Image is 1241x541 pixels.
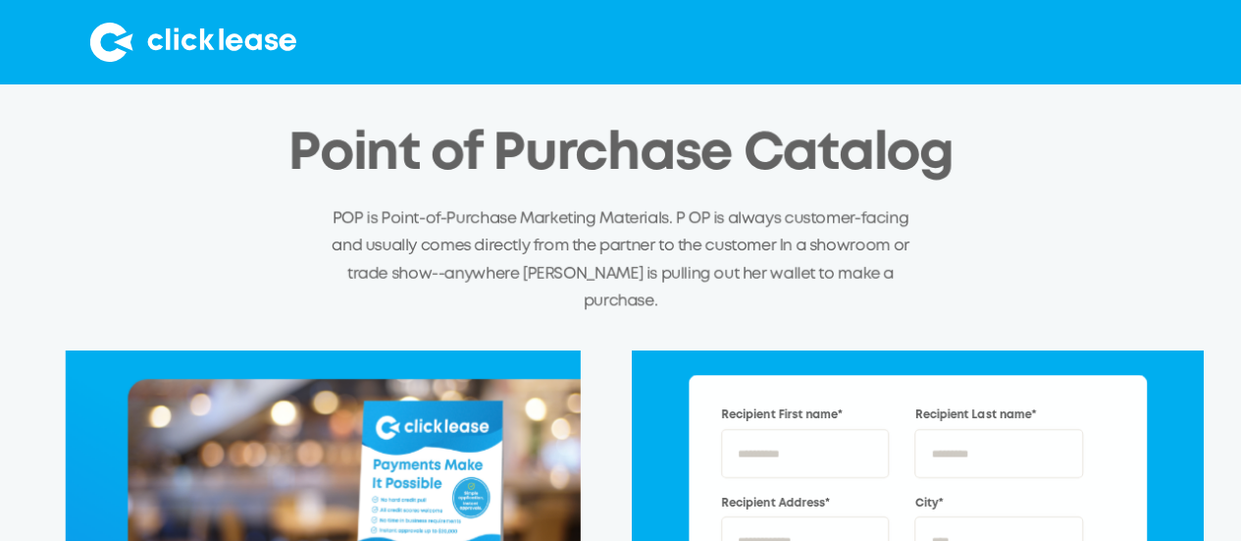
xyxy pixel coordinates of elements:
[721,407,889,424] label: Recipient First name*
[721,496,889,513] label: Recipient Address*
[915,496,1083,513] label: City*
[90,23,296,62] img: Clicklease logo
[288,126,954,184] h2: Point of Purchase Catalog
[332,205,910,314] p: POP is Point-of-Purchase Marketing Materials. P OP is always customer-facing and usually comes di...
[915,407,1083,424] label: Recipient Last name*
